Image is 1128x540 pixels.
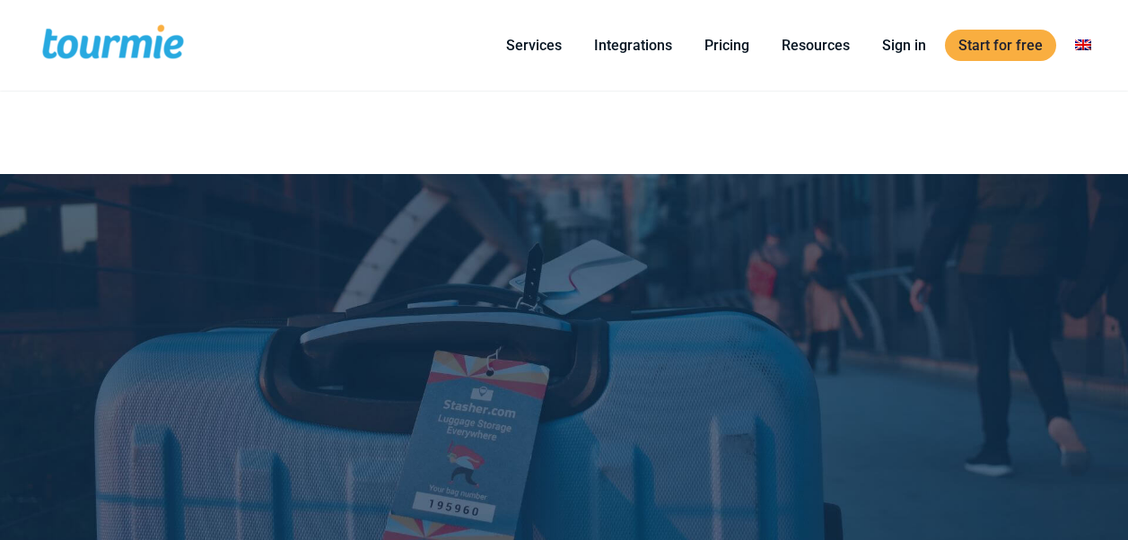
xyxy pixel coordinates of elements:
[493,34,575,57] a: Services
[581,34,686,57] a: Integrations
[691,34,763,57] a: Pricing
[869,34,940,57] a: Sign in
[768,34,863,57] a: Resources
[945,30,1056,61] a: Start for free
